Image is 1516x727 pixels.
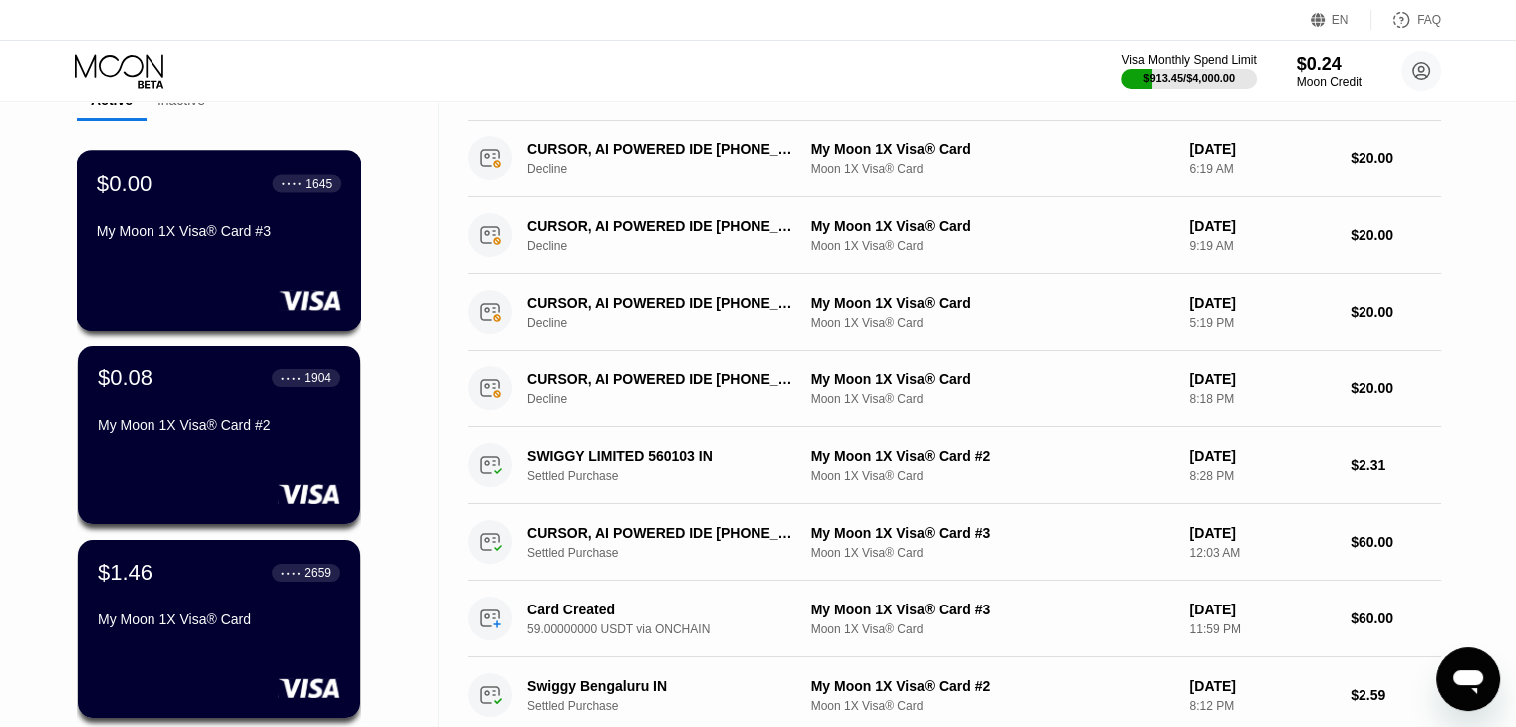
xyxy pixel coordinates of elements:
div: Settled Purchase [527,469,821,483]
div: FAQ [1417,13,1441,27]
div: FAQ [1371,10,1441,30]
div: SWIGGY LIMITED 560103 IN [527,448,800,464]
div: My Moon 1X Visa® Card [811,295,1174,311]
div: $0.08● ● ● ●1904My Moon 1X Visa® Card #2 [78,346,360,524]
div: $0.00 [97,170,152,196]
div: Decline [527,239,821,253]
div: $1.46 [98,560,152,586]
div: Moon 1X Visa® Card [811,392,1174,406]
div: Moon Credit [1297,75,1362,89]
div: Moon 1X Visa® Card [811,546,1174,560]
div: $0.00● ● ● ●1645My Moon 1X Visa® Card #3 [78,151,360,330]
div: 5:19 PM [1189,316,1335,330]
div: ● ● ● ● [281,570,301,576]
div: Visa Monthly Spend Limit [1121,53,1256,67]
div: 8:12 PM [1189,699,1335,713]
div: $2.59 [1351,687,1441,703]
div: $20.00 [1351,304,1441,320]
div: My Moon 1X Visa® Card [98,611,340,627]
div: $0.08 [98,365,152,391]
div: [DATE] [1189,678,1335,694]
div: My Moon 1X Visa® Card #2 [811,678,1174,694]
div: CURSOR, AI POWERED IDE [PHONE_NUMBER] USSettled PurchaseMy Moon 1X Visa® Card #3Moon 1X Visa® Car... [468,504,1441,581]
div: Moon 1X Visa® Card [811,699,1174,713]
iframe: Button to launch messaging window [1436,647,1500,711]
div: My Moon 1X Visa® Card #2 [811,448,1174,464]
div: SWIGGY LIMITED 560103 INSettled PurchaseMy Moon 1X Visa® Card #2Moon 1X Visa® Card[DATE]8:28 PM$2.31 [468,427,1441,504]
div: $60.00 [1351,610,1441,626]
div: 1645 [305,176,332,190]
div: $20.00 [1351,380,1441,396]
div: 6:19 AM [1189,162,1335,176]
div: Swiggy Bengaluru IN [527,678,800,694]
div: Decline [527,392,821,406]
div: Decline [527,162,821,176]
div: [DATE] [1189,602,1335,617]
div: 1904 [304,371,331,385]
div: My Moon 1X Visa® Card #2 [98,417,340,433]
div: 59.00000000 USDT via ONCHAIN [527,622,821,636]
div: [DATE] [1189,371,1335,387]
div: [DATE] [1189,295,1335,311]
div: Card Created [527,602,800,617]
div: Moon 1X Visa® Card [811,316,1174,330]
div: [DATE] [1189,218,1335,234]
div: ● ● ● ● [281,375,301,381]
div: Settled Purchase [527,699,821,713]
div: My Moon 1X Visa® Card #3 [97,223,341,239]
div: CURSOR, AI POWERED IDE [PHONE_NUMBER] US [527,141,800,157]
div: CURSOR, AI POWERED IDE [PHONE_NUMBER] US [527,525,800,541]
div: $1.46● ● ● ●2659My Moon 1X Visa® Card [78,540,360,718]
div: Decline [527,316,821,330]
div: CURSOR, AI POWERED IDE [PHONE_NUMBER] US [527,295,800,311]
div: Settled Purchase [527,546,821,560]
div: Visa Monthly Spend Limit$913.45/$4,000.00 [1121,53,1256,89]
div: CURSOR, AI POWERED IDE [PHONE_NUMBER] USDeclineMy Moon 1X Visa® CardMoon 1X Visa® Card[DATE]5:19 ... [468,274,1441,351]
div: 2659 [304,566,331,580]
div: Moon 1X Visa® Card [811,469,1174,483]
div: CURSOR, AI POWERED IDE [PHONE_NUMBER] US [527,218,800,234]
div: Moon 1X Visa® Card [811,622,1174,636]
div: EN [1332,13,1349,27]
div: 12:03 AM [1189,546,1335,560]
div: 8:28 PM [1189,469,1335,483]
div: My Moon 1X Visa® Card #3 [811,525,1174,541]
div: Card Created59.00000000 USDT via ONCHAINMy Moon 1X Visa® Card #3Moon 1X Visa® Card[DATE]11:59 PM$... [468,581,1441,657]
div: My Moon 1X Visa® Card [811,218,1174,234]
div: 11:59 PM [1189,622,1335,636]
div: My Moon 1X Visa® Card #3 [811,602,1174,617]
div: $0.24Moon Credit [1297,54,1362,89]
div: $20.00 [1351,227,1441,243]
div: CURSOR, AI POWERED IDE [PHONE_NUMBER] US [527,371,800,387]
div: Moon 1X Visa® Card [811,162,1174,176]
div: [DATE] [1189,525,1335,541]
div: $20.00 [1351,150,1441,166]
div: [DATE] [1189,448,1335,464]
div: EN [1311,10,1371,30]
div: My Moon 1X Visa® Card [811,141,1174,157]
div: $913.45 / $4,000.00 [1143,72,1235,84]
div: 9:19 AM [1189,239,1335,253]
div: $0.24 [1297,54,1362,75]
div: My Moon 1X Visa® Card [811,371,1174,387]
div: 8:18 PM [1189,392,1335,406]
div: $60.00 [1351,534,1441,550]
div: ● ● ● ● [282,180,302,186]
div: $2.31 [1351,457,1441,473]
div: [DATE] [1189,141,1335,157]
div: CURSOR, AI POWERED IDE [PHONE_NUMBER] USDeclineMy Moon 1X Visa® CardMoon 1X Visa® Card[DATE]9:19 ... [468,197,1441,274]
div: CURSOR, AI POWERED IDE [PHONE_NUMBER] USDeclineMy Moon 1X Visa® CardMoon 1X Visa® Card[DATE]8:18 ... [468,351,1441,427]
div: Moon 1X Visa® Card [811,239,1174,253]
div: CURSOR, AI POWERED IDE [PHONE_NUMBER] USDeclineMy Moon 1X Visa® CardMoon 1X Visa® Card[DATE]6:19 ... [468,121,1441,197]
